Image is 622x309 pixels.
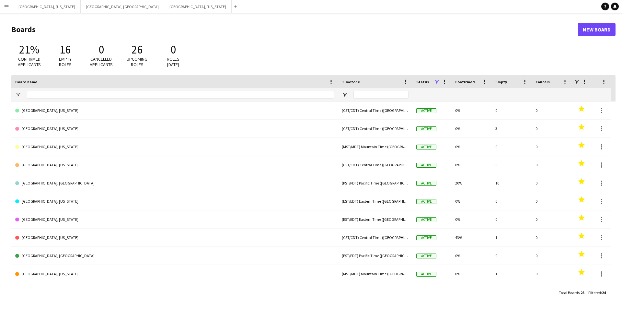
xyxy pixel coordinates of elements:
[451,156,491,174] div: 0%
[338,265,412,283] div: (MST/MDT) Mountain Time ([GEOGRAPHIC_DATA] & [GEOGRAPHIC_DATA])
[532,192,572,210] div: 0
[164,0,232,13] button: [GEOGRAPHIC_DATA], [US_STATE]
[60,42,71,57] span: 16
[15,210,334,229] a: [GEOGRAPHIC_DATA], [US_STATE]
[338,174,412,192] div: (PST/PDT) Pacific Time ([GEOGRAPHIC_DATA] & [GEOGRAPHIC_DATA])
[451,138,491,156] div: 0%
[532,247,572,265] div: 0
[342,92,348,98] button: Open Filter Menu
[15,92,21,98] button: Open Filter Menu
[532,120,572,137] div: 0
[451,247,491,265] div: 0%
[338,210,412,228] div: (EST/EDT) Eastern Time ([GEOGRAPHIC_DATA] & [GEOGRAPHIC_DATA])
[338,101,412,119] div: (CST/CDT) Central Time ([GEOGRAPHIC_DATA] & [GEOGRAPHIC_DATA])
[15,156,334,174] a: [GEOGRAPHIC_DATA], [US_STATE]
[491,101,532,119] div: 0
[416,235,436,240] span: Active
[15,229,334,247] a: [GEOGRAPHIC_DATA], [US_STATE]
[15,265,334,283] a: [GEOGRAPHIC_DATA], [US_STATE]
[532,138,572,156] div: 0
[15,101,334,120] a: [GEOGRAPHIC_DATA], [US_STATE]
[15,79,37,84] span: Board name
[491,283,532,301] div: 0
[491,174,532,192] div: 10
[491,138,532,156] div: 0
[581,290,584,295] span: 25
[127,56,147,67] span: Upcoming roles
[451,210,491,228] div: 0%
[559,290,580,295] span: Total Boards
[451,283,491,301] div: 0%
[451,229,491,246] div: 43%
[338,156,412,174] div: (CST/CDT) Central Time ([GEOGRAPHIC_DATA] & [GEOGRAPHIC_DATA])
[491,192,532,210] div: 0
[15,174,334,192] a: [GEOGRAPHIC_DATA], [GEOGRAPHIC_DATA]
[416,199,436,204] span: Active
[59,56,72,67] span: Empty roles
[451,101,491,119] div: 0%
[338,283,412,301] div: (PST/PDT) Pacific Time ([GEOGRAPHIC_DATA] & [GEOGRAPHIC_DATA])
[353,91,409,99] input: Timezone Filter Input
[338,120,412,137] div: (CST/CDT) Central Time ([GEOGRAPHIC_DATA] & [GEOGRAPHIC_DATA])
[532,101,572,119] div: 0
[342,79,360,84] span: Timezone
[15,247,334,265] a: [GEOGRAPHIC_DATA], [GEOGRAPHIC_DATA]
[416,108,436,113] span: Active
[451,265,491,283] div: 0%
[416,272,436,277] span: Active
[491,120,532,137] div: 3
[532,174,572,192] div: 0
[536,79,550,84] span: Cancels
[416,181,436,186] span: Active
[416,217,436,222] span: Active
[170,42,176,57] span: 0
[602,290,606,295] span: 24
[451,192,491,210] div: 0%
[416,254,436,258] span: Active
[18,56,41,67] span: Confirmed applicants
[19,42,39,57] span: 21%
[532,265,572,283] div: 0
[416,145,436,149] span: Active
[588,286,606,299] div: :
[27,91,334,99] input: Board name Filter Input
[11,25,578,34] h1: Boards
[15,120,334,138] a: [GEOGRAPHIC_DATA], [US_STATE]
[13,0,81,13] button: [GEOGRAPHIC_DATA], [US_STATE]
[338,138,412,156] div: (MST/MDT) Mountain Time ([GEOGRAPHIC_DATA] & [GEOGRAPHIC_DATA])
[532,229,572,246] div: 0
[451,174,491,192] div: 20%
[451,120,491,137] div: 0%
[90,56,113,67] span: Cancelled applicants
[491,265,532,283] div: 1
[98,42,104,57] span: 0
[81,0,164,13] button: [GEOGRAPHIC_DATA], [GEOGRAPHIC_DATA]
[338,247,412,265] div: (PST/PDT) Pacific Time ([GEOGRAPHIC_DATA] & [GEOGRAPHIC_DATA])
[578,23,616,36] a: New Board
[491,210,532,228] div: 0
[491,229,532,246] div: 1
[532,156,572,174] div: 0
[167,56,179,67] span: Roles [DATE]
[338,192,412,210] div: (EST/EDT) Eastern Time ([GEOGRAPHIC_DATA] & [GEOGRAPHIC_DATA])
[588,290,601,295] span: Filtered
[495,79,507,84] span: Empty
[132,42,143,57] span: 26
[532,210,572,228] div: 0
[559,286,584,299] div: :
[416,163,436,168] span: Active
[416,79,429,84] span: Status
[15,192,334,210] a: [GEOGRAPHIC_DATA], [US_STATE]
[416,126,436,131] span: Active
[15,283,334,301] a: [GEOGRAPHIC_DATA], [GEOGRAPHIC_DATA]
[491,156,532,174] div: 0
[338,229,412,246] div: (CST/CDT) Central Time ([GEOGRAPHIC_DATA] & [GEOGRAPHIC_DATA])
[532,283,572,301] div: 0
[491,247,532,265] div: 0
[15,138,334,156] a: [GEOGRAPHIC_DATA], [US_STATE]
[455,79,475,84] span: Confirmed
